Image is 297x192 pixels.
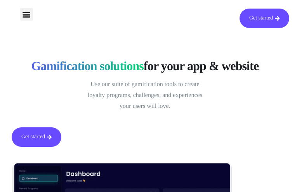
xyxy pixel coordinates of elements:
[31,58,144,73] span: Gamification solutions
[20,8,33,21] div: Menu Toggle
[21,134,45,140] span: Get started
[240,9,289,28] a: Get started
[83,79,207,112] p: Use our suite of gamification tools to create loyalty programs, challenges, and experiences your ...
[12,127,61,147] a: Get started
[249,16,273,21] span: Get started
[12,58,278,73] h1: for your app & website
